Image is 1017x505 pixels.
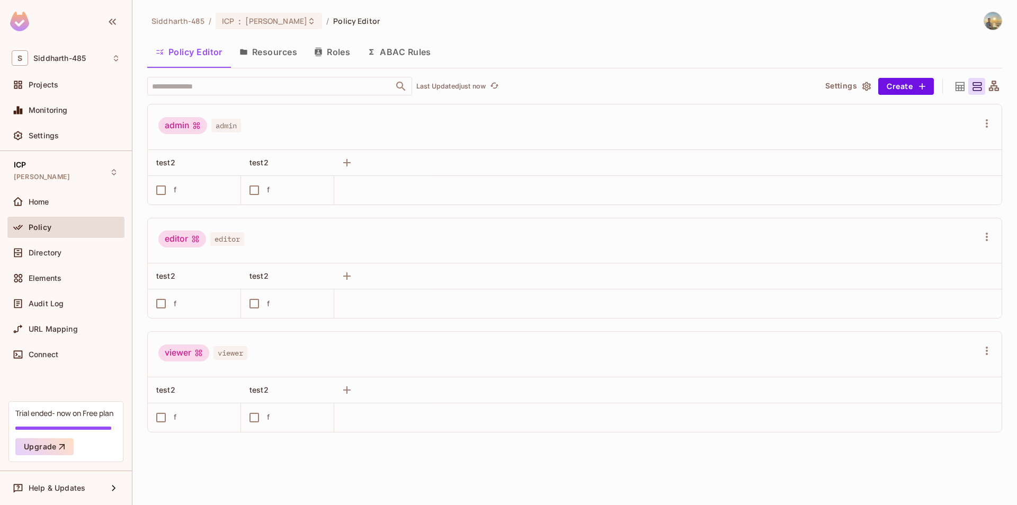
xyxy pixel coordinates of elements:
span: [PERSON_NAME] [245,16,307,26]
span: Click to refresh data [486,80,501,93]
span: ICP [222,16,234,26]
span: Elements [29,274,61,282]
li: / [326,16,329,26]
img: SReyMgAAAABJRU5ErkJggg== [10,12,29,31]
img: Siddharth Sharma [984,12,1002,30]
span: test2 [249,271,269,280]
button: Settings [821,78,874,95]
span: : [238,17,242,25]
span: viewer [213,346,247,360]
span: Directory [29,249,61,257]
button: Policy Editor [147,39,231,65]
button: Create [878,78,934,95]
span: [PERSON_NAME] [14,173,70,181]
button: Open [394,79,408,94]
span: editor [210,232,244,246]
span: Workspace: Siddharth-485 [33,54,86,63]
span: test2 [156,385,175,394]
div: admin [158,117,207,134]
span: admin [211,119,241,132]
span: test2 [249,385,269,394]
div: f [267,184,270,196]
span: Settings [29,131,59,140]
span: Policy Editor [333,16,380,26]
span: Policy [29,223,51,232]
span: Monitoring [29,106,68,114]
button: Resources [231,39,306,65]
p: Last Updated just now [416,82,486,91]
span: Projects [29,81,58,89]
span: Help & Updates [29,484,85,492]
span: URL Mapping [29,325,78,333]
button: Upgrade [15,438,74,455]
div: f [174,411,176,423]
div: Trial ended- now on Free plan [15,408,113,418]
span: Connect [29,350,58,359]
div: f [174,298,176,309]
span: S [12,50,28,66]
span: Audit Log [29,299,64,308]
span: ICP [14,161,26,169]
div: f [267,411,270,423]
span: Home [29,198,49,206]
button: refresh [488,80,501,93]
div: f [267,298,270,309]
button: ABAC Rules [359,39,440,65]
span: test2 [156,158,175,167]
div: editor [158,231,206,247]
span: test2 [156,271,175,280]
button: Roles [306,39,359,65]
div: f [174,184,176,196]
div: viewer [158,344,209,361]
span: the active workspace [151,16,204,26]
span: test2 [249,158,269,167]
li: / [209,16,211,26]
span: refresh [490,81,499,92]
